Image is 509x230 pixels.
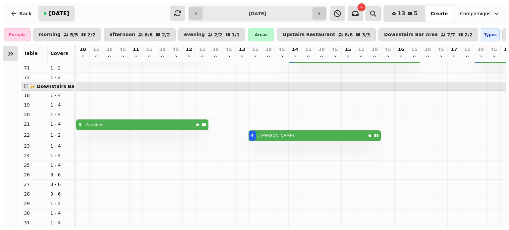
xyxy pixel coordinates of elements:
p: 0 [306,54,311,61]
p: 22 [24,132,45,138]
span: 🍻 Downstairs Bar Area [29,84,90,89]
p: 30 [477,46,483,53]
p: 3 - 6 [50,171,72,178]
p: 3 / 3 [362,32,370,37]
p: 30 [106,46,112,53]
p: 0 [226,54,231,61]
p: 15 [411,46,417,53]
span: [DATE] [49,11,69,16]
p: 3 - 6 [50,191,72,197]
p: 0 [213,54,218,61]
p: 30 [159,46,165,53]
p: 30 [371,46,377,53]
p: 11 [133,46,139,53]
div: Areas [248,28,274,41]
p: 30 [318,46,324,53]
p: 2 / 2 [214,32,222,37]
p: 0 [239,54,245,61]
p: 14 [292,46,298,53]
p: 28 [24,191,45,197]
p: 1 - 4 [50,92,72,99]
p: 0 [173,54,178,61]
p: 10 [80,46,86,53]
p: 30 [265,46,271,53]
p: 0 [438,54,443,61]
p: 1 - 2 [50,132,72,138]
p: 45 [331,46,338,53]
p: 45 [119,46,126,53]
p: 45 [490,46,497,53]
p: 26 [24,171,45,178]
p: 1 / 1 [232,32,240,37]
p: 0 [398,54,404,61]
div: 3 [79,122,81,127]
p: morning [39,32,61,37]
p: 23 [24,143,45,149]
button: [DATE] [38,6,75,22]
button: morning5/52/2 [33,28,101,41]
p: 15 [199,46,205,53]
p: 5 / 5 [70,32,78,37]
p: 0 [425,54,430,61]
p: 15 [345,46,351,53]
p: 18 [24,92,45,99]
p: 2 [292,54,298,61]
p: 0 [279,54,284,61]
p: 1 - 4 [50,111,72,118]
span: 5 [414,11,418,16]
p: 30 [424,46,430,53]
p: 15 [305,46,311,53]
p: 19 [24,102,45,108]
p: 15 [464,46,470,53]
p: evening [184,32,205,37]
p: 4 [253,54,258,61]
p: 1 - 2 [50,65,72,71]
p: 2 / 2 [87,32,96,37]
p: 2 / 2 [465,32,473,37]
p: 20 [24,111,45,118]
button: Downstairs Bar Area7/72/2 [378,28,478,41]
button: afternoon6/62/2 [104,28,176,41]
p: 17 [451,46,457,53]
p: 29 [24,200,45,207]
p: 0 [359,54,364,61]
p: 0 [332,54,337,61]
p: 1 - 4 [50,102,72,108]
button: 135 [384,6,425,22]
p: 0 [266,54,271,61]
button: Compamigos [456,8,504,20]
p: 0 [120,54,125,61]
p: Downstairs Bar Area [384,32,438,37]
p: 25 [24,162,45,168]
button: Upstairs Restaurant6/63/3 [277,28,376,41]
button: Expand sidebar [3,46,18,61]
p: 0 [146,54,152,61]
p: 0 [319,54,324,61]
p: 12 [186,46,192,53]
p: 6 / 6 [144,32,153,37]
p: 0 [451,54,457,61]
p: 45 [384,46,391,53]
p: J [PERSON_NAME] [258,133,294,138]
p: Farndom [86,122,104,127]
button: evening2/21/1 [178,28,245,41]
p: 71 [24,65,45,71]
p: 15 [93,46,99,53]
p: 30 [24,210,45,216]
span: Table [24,51,38,56]
p: 0 [385,54,390,61]
div: 4 [251,133,254,138]
p: 0 [491,54,496,61]
p: 21 [24,121,45,127]
p: 1 - 4 [50,219,72,226]
p: 1 - 2 [50,74,72,81]
p: 0 [372,54,377,61]
span: Back [19,11,32,16]
p: 7 / 7 [447,32,455,37]
span: Create [430,11,448,16]
p: 30 [212,46,218,53]
p: 0 [345,54,351,61]
p: 0 [412,54,417,61]
p: 0 [133,54,139,61]
p: 6 / 6 [345,32,353,37]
